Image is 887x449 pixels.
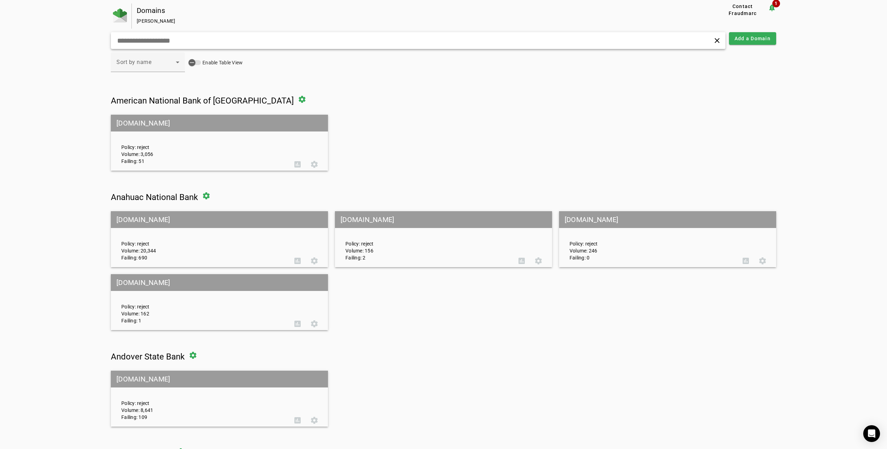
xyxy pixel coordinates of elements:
div: Policy: reject Volume: 156 Failing: 2 [340,218,513,261]
mat-grid-tile-header: [DOMAIN_NAME] [335,211,552,228]
button: Settings [754,252,771,269]
div: [PERSON_NAME] [137,17,695,24]
div: Policy: reject Volume: 20,344 Failing: 690 [116,218,289,261]
button: DMARC Report [513,252,530,269]
div: Domains [137,7,695,14]
button: DMARC Report [289,156,306,173]
span: Add a Domain [735,35,771,42]
button: DMARC Report [289,315,306,332]
div: Policy: reject Volume: 246 Failing: 0 [564,218,737,261]
button: Settings [306,156,323,173]
mat-grid-tile-header: [DOMAIN_NAME] [111,371,328,387]
div: Policy: reject Volume: 3,056 Failing: 51 [116,121,289,165]
span: Andover State Bank [111,352,185,362]
div: Open Intercom Messenger [863,425,880,442]
img: Fraudmarc Logo [113,8,127,22]
button: Settings [306,252,323,269]
button: DMARC Report [289,252,306,269]
app-page-header: Domains [111,3,776,29]
span: American National Bank of [GEOGRAPHIC_DATA] [111,96,294,106]
mat-grid-tile-header: [DOMAIN_NAME] [111,115,328,131]
button: Add a Domain [729,32,776,45]
span: Sort by name [116,59,151,65]
span: Anahuac National Bank [111,192,198,202]
button: DMARC Report [737,252,754,269]
button: Contact Fraudmarc [718,3,768,16]
div: Policy: reject Volume: 162 Failing: 1 [116,280,289,324]
div: Policy: reject Volume: 8,641 Failing: 109 [116,377,289,421]
button: Settings [306,412,323,429]
button: DMARC Report [289,412,306,429]
button: Settings [530,252,547,269]
button: Settings [306,315,323,332]
mat-grid-tile-header: [DOMAIN_NAME] [111,274,328,291]
mat-grid-tile-header: [DOMAIN_NAME] [111,211,328,228]
span: Contact Fraudmarc [721,3,765,17]
label: Enable Table View [201,59,243,66]
mat-grid-tile-header: [DOMAIN_NAME] [559,211,776,228]
mat-icon: notification_important [768,3,776,12]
